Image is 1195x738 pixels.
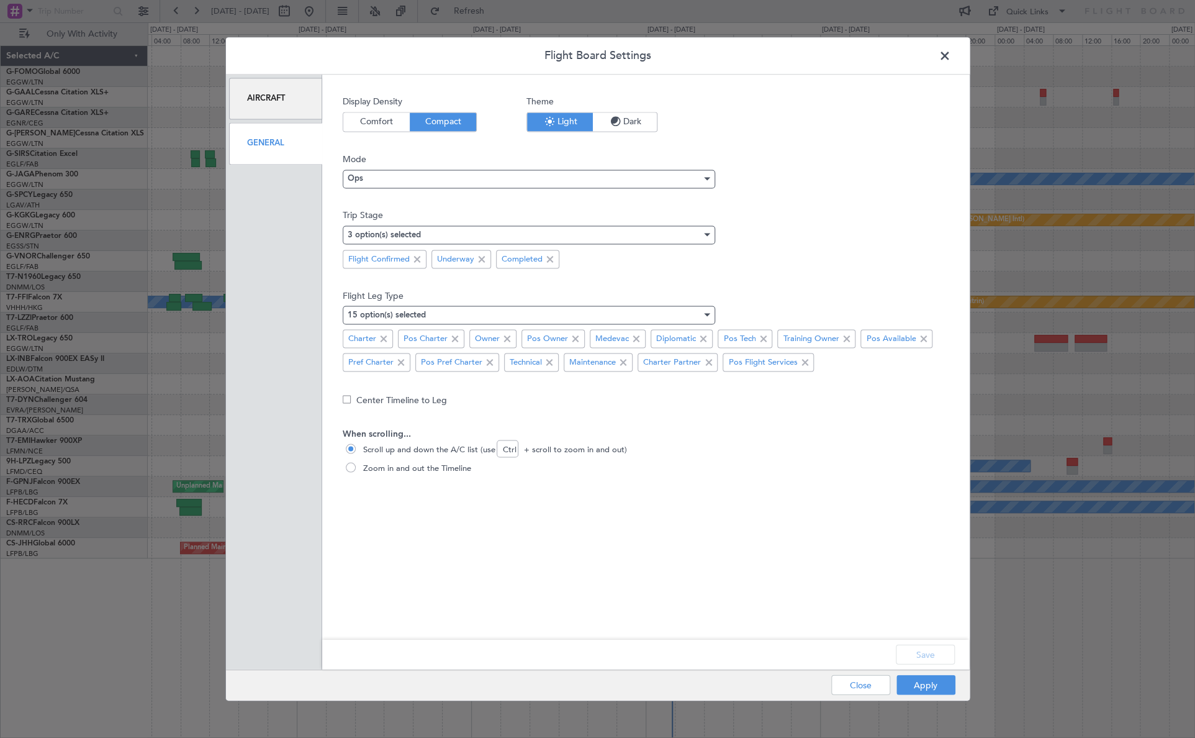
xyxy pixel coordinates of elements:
span: Underway [437,253,474,265]
header: Flight Board Settings [226,37,970,75]
span: Diplomatic [656,333,696,345]
mat-select-trigger: 15 option(s) selected [348,311,426,319]
div: General [229,123,323,165]
button: Light [527,112,593,131]
span: Pos Pref Charter [421,357,482,369]
span: Pos Charter [404,333,448,345]
label: Center Timeline to Leg [356,393,447,406]
span: When scrolling... [343,427,949,440]
button: Close [831,675,890,695]
button: Apply [896,675,955,695]
span: Mode [343,153,949,166]
button: Comfort [343,112,410,131]
span: Flight Leg Type [343,289,949,302]
span: Completed [502,253,543,265]
mat-select-trigger: 3 option(s) selected [348,231,421,239]
span: Charter Partner [643,357,701,369]
span: Trip Stage [343,209,949,222]
span: Pos Owner [527,333,568,345]
span: Theme [526,95,657,108]
span: Pref Charter [348,357,394,369]
span: Zoom in and out the Timeline [358,463,471,475]
button: Compact [410,112,476,131]
span: Owner [475,333,500,345]
span: Flight Confirmed [348,253,410,265]
span: Pos Tech [723,333,755,345]
span: Medevac [595,333,629,345]
button: Dark [593,112,657,131]
span: Technical [510,357,542,369]
div: Aircraft [229,78,323,119]
span: Ops [348,175,363,183]
span: Pos Available [866,333,916,345]
span: Display Density [343,95,477,108]
span: Maintenance [569,357,616,369]
span: Pos Flight Services [728,357,797,369]
span: Charter [348,333,376,345]
span: Training Owner [783,333,839,345]
span: Scroll up and down the A/C list (use Ctrl + scroll to zoom in and out) [358,444,627,457]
